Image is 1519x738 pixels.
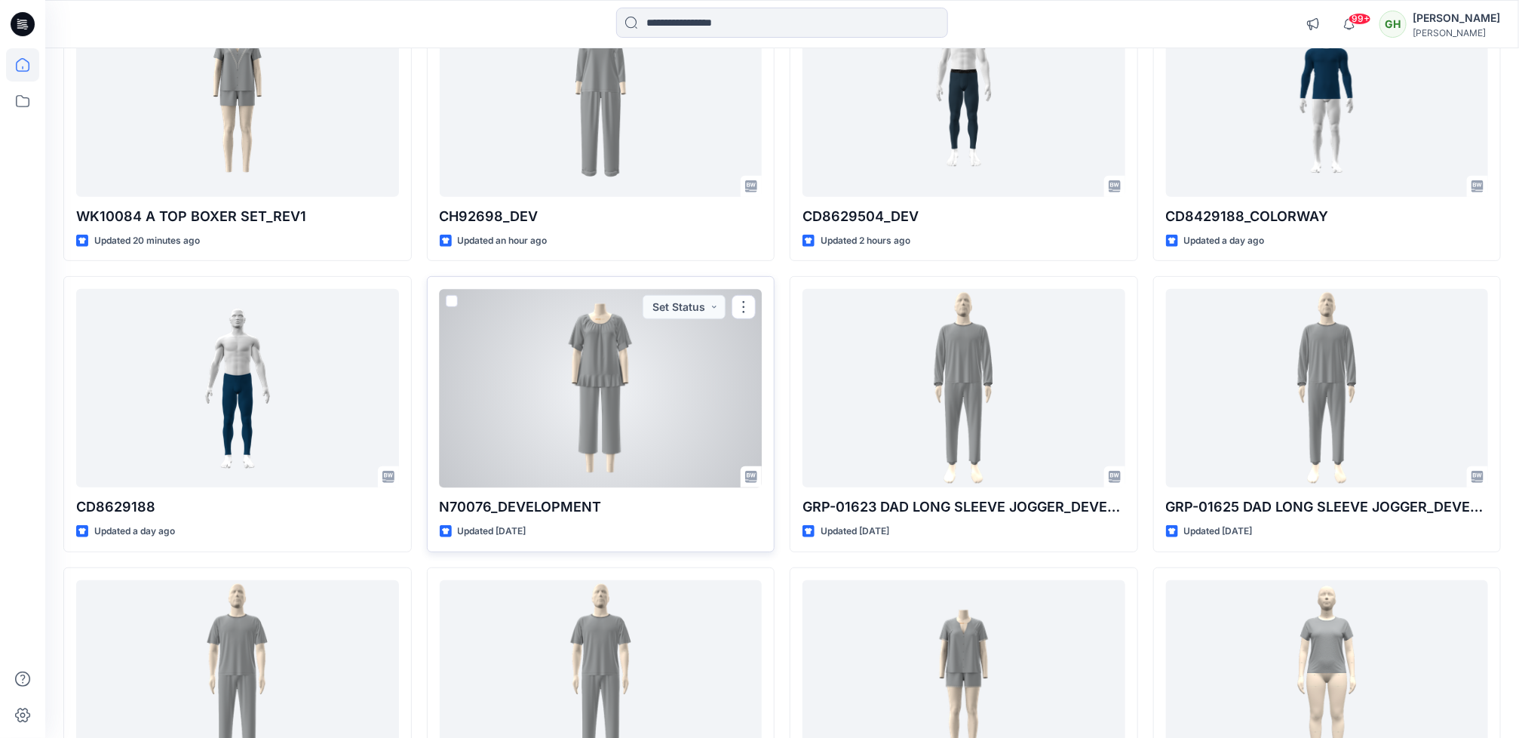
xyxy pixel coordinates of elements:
[1349,13,1371,25] span: 99+
[94,524,175,540] p: Updated a day ago
[76,206,399,227] p: WK10084 A TOP BOXER SET_REV1
[76,289,399,487] a: CD8629188
[802,497,1125,518] p: GRP-01623 DAD LONG SLEEVE JOGGER_DEVEL0PMENT
[802,206,1125,227] p: CD8629504_DEV
[94,233,200,249] p: Updated 20 minutes ago
[1413,27,1500,38] div: [PERSON_NAME]
[821,524,889,540] p: Updated [DATE]
[821,233,910,249] p: Updated 2 hours ago
[1413,9,1500,27] div: [PERSON_NAME]
[802,289,1125,487] a: GRP-01623 DAD LONG SLEEVE JOGGER_DEVEL0PMENT
[1166,206,1489,227] p: CD8429188_COLORWAY
[1379,11,1407,38] div: GH
[440,289,763,487] a: N70076_DEVELOPMENT
[440,497,763,518] p: N70076_DEVELOPMENT
[458,233,548,249] p: Updated an hour ago
[440,206,763,227] p: CH92698_DEV
[1166,497,1489,518] p: GRP-01625 DAD LONG SLEEVE JOGGER_DEVEL0PMENT
[76,497,399,518] p: CD8629188
[1184,524,1253,540] p: Updated [DATE]
[458,524,526,540] p: Updated [DATE]
[1184,233,1265,249] p: Updated a day ago
[1166,289,1489,487] a: GRP-01625 DAD LONG SLEEVE JOGGER_DEVEL0PMENT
